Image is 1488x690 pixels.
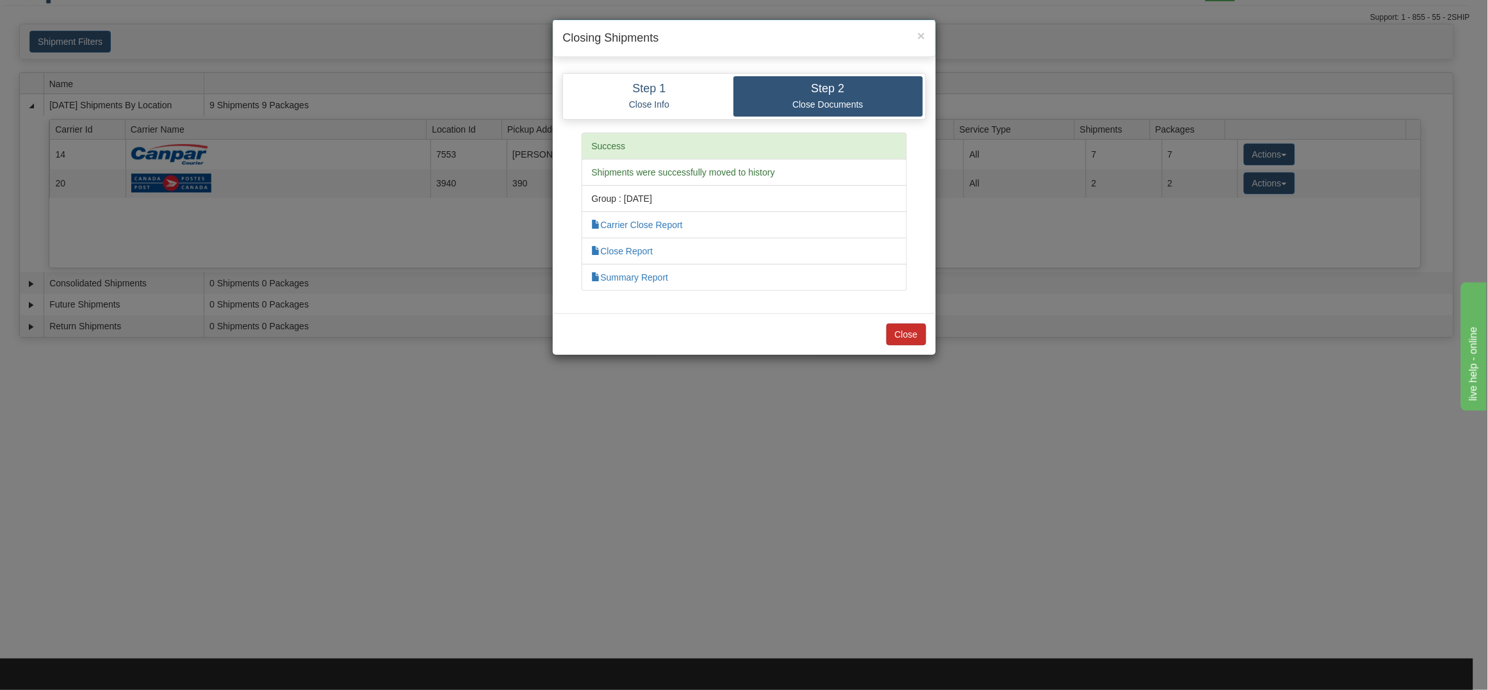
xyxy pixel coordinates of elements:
button: Close [917,29,925,42]
button: Close [887,324,926,345]
a: Step 1 Close Info [566,76,733,117]
li: Group : [DATE] [582,185,907,212]
h4: Step 1 [575,83,724,95]
span: × [917,28,925,43]
li: Shipments were successfully moved to history [582,159,907,186]
a: Carrier Close Report [592,220,683,230]
a: Step 2 Close Documents [733,76,923,117]
p: Close Info [575,99,724,110]
h4: Step 2 [743,83,913,95]
p: Close Documents [743,99,913,110]
iframe: chat widget [1459,279,1487,410]
div: live help - online [10,8,119,23]
a: Summary Report [592,272,669,283]
li: Success [582,133,907,160]
a: Close Report [592,246,653,256]
h4: Closing Shipments [563,30,926,47]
